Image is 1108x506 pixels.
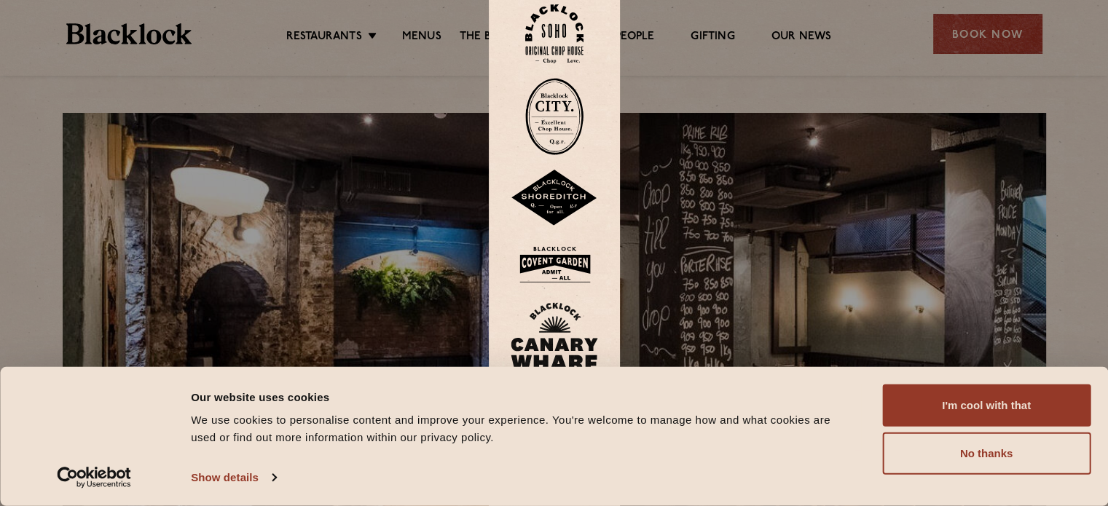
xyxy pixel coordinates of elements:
div: We use cookies to personalise content and improve your experience. You're welcome to manage how a... [191,411,849,446]
button: No thanks [882,432,1091,475]
a: Usercentrics Cookiebot - opens in a new window [31,467,158,489]
img: Soho-stamp-default.svg [525,4,584,63]
img: BL_CW_Logo_Website.svg [511,302,598,387]
img: BLA_1470_CoventGarden_Website_Solid.svg [511,241,598,288]
img: City-stamp-default.svg [525,78,584,155]
a: Show details [191,467,275,489]
button: I'm cool with that [882,384,1091,427]
img: Shoreditch-stamp-v2-default.svg [511,170,598,226]
div: Our website uses cookies [191,388,849,406]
